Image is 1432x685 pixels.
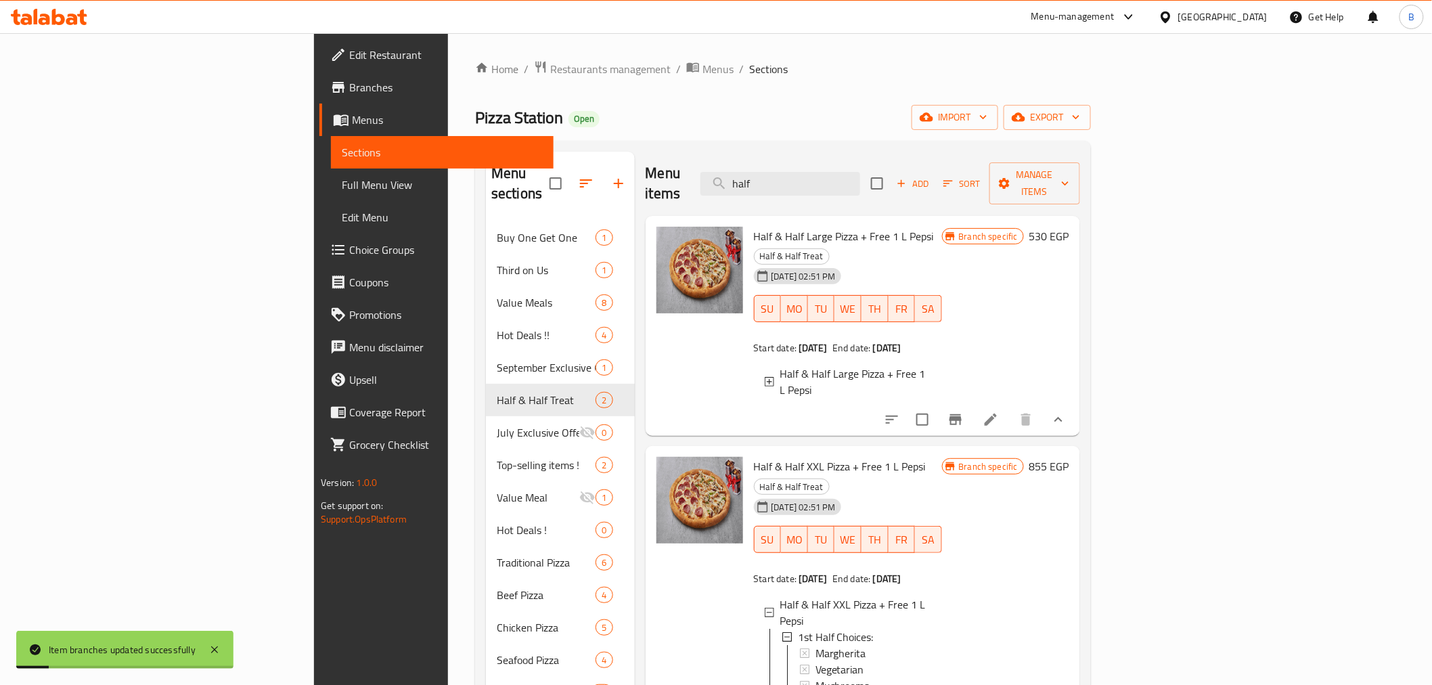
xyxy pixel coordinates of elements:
[596,489,612,506] div: items
[349,47,542,63] span: Edit Restaurant
[939,403,972,436] button: Branch-specific-item
[813,299,830,319] span: TU
[596,392,612,408] div: items
[739,61,744,77] li: /
[349,274,542,290] span: Coupons
[656,227,743,313] img: Half & Half Large Pizza + Free 1 L Pepsi
[349,79,542,95] span: Branches
[596,459,612,472] span: 2
[486,546,634,579] div: Traditional Pizza6
[1031,9,1115,25] div: Menu-management
[596,361,612,374] span: 1
[876,403,908,436] button: sort-choices
[596,262,612,278] div: items
[550,61,671,77] span: Restaurants management
[568,111,600,127] div: Open
[940,173,984,194] button: Sort
[349,242,542,258] span: Choice Groups
[1408,9,1414,24] span: B
[357,474,378,491] span: 1.0.0
[497,652,596,668] span: Seafood Pizza
[786,299,803,319] span: MO
[766,501,841,514] span: [DATE] 02:51 PM
[486,514,634,546] div: Hot Deals !0
[780,366,931,398] span: Half & Half Large Pizza + Free 1 L Pepsi
[867,530,883,550] span: TH
[352,112,542,128] span: Menus
[922,109,987,126] span: import
[486,481,634,514] div: Value Meal1
[349,437,542,453] span: Grocery Checklist
[541,169,570,198] span: Select all sections
[596,394,612,407] span: 2
[596,554,612,571] div: items
[319,428,553,461] a: Grocery Checklist
[920,299,937,319] span: SA
[912,105,998,130] button: import
[596,359,612,376] div: items
[863,169,891,198] span: Select section
[342,144,542,160] span: Sections
[486,351,634,384] div: September Exclusive Offers1
[486,286,634,319] div: Value Meals8
[781,526,808,553] button: MO
[915,526,942,553] button: SA
[786,530,803,550] span: MO
[656,457,743,544] img: Half & Half XXL Pizza + Free 1 L Pepsi
[983,412,999,428] a: Edit menu item
[915,295,942,322] button: SA
[349,404,542,420] span: Coverage Report
[497,359,596,376] span: September Exclusive Offers
[799,570,827,588] b: [DATE]
[49,642,196,657] div: Item branches updated successfully
[486,254,634,286] div: Third on Us1
[486,579,634,611] div: Beef Pizza4
[497,327,596,343] span: Hot Deals !!
[497,229,596,246] span: Buy One Get One
[579,424,596,441] svg: Inactive section
[596,327,612,343] div: items
[497,619,596,636] span: Chicken Pizza
[475,60,1091,78] nav: breadcrumb
[497,587,596,603] span: Beef Pizza
[342,177,542,193] span: Full Menu View
[954,230,1023,243] span: Branch specific
[319,299,553,331] a: Promotions
[891,173,935,194] button: Add
[534,60,671,78] a: Restaurants management
[754,226,934,246] span: Half & Half Large Pizza + Free 1 L Pepsi
[342,209,542,225] span: Edit Menu
[596,524,612,537] span: 0
[1029,457,1069,476] h6: 855 EGP
[815,661,864,678] span: Vegetarian
[834,295,862,322] button: WE
[832,339,870,357] span: End date:
[596,329,612,342] span: 4
[321,474,354,491] span: Version:
[1042,403,1075,436] button: show more
[815,645,866,661] span: Margherita
[894,299,910,319] span: FR
[596,491,612,504] span: 1
[989,162,1080,204] button: Manage items
[570,167,602,200] span: Sort sections
[331,169,553,201] a: Full Menu View
[486,644,634,676] div: Seafood Pizza4
[596,426,612,439] span: 0
[497,554,596,571] div: Traditional Pizza
[486,384,634,416] div: Half & Half Treat2
[755,479,829,495] span: Half & Half Treat
[319,39,553,71] a: Edit Restaurant
[862,526,889,553] button: TH
[596,231,612,244] span: 1
[702,61,734,77] span: Menus
[943,176,981,192] span: Sort
[349,372,542,388] span: Upsell
[760,530,776,550] span: SU
[319,266,553,299] a: Coupons
[754,526,781,553] button: SU
[781,295,808,322] button: MO
[1010,403,1042,436] button: delete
